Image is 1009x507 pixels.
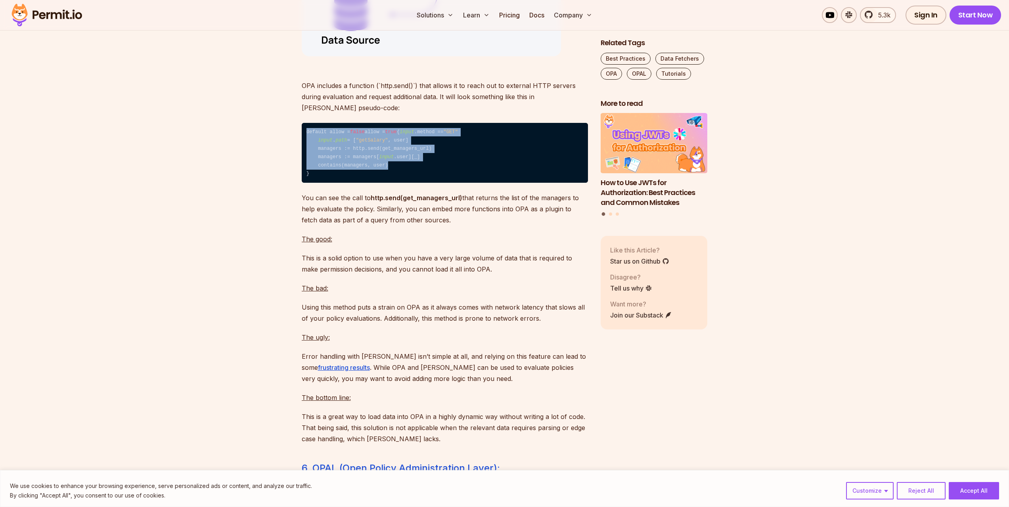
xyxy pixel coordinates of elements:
[460,7,493,23] button: Learn
[610,245,669,255] p: Like this Article?
[601,99,708,109] h2: More to read
[302,192,588,226] p: You can see the call to that returns the list of the managers to help evaluate the policy. Simila...
[627,68,651,80] a: OPAL
[318,138,333,143] span: input
[302,462,500,474] a: 6. OPAL (Open Policy Administration Layer):
[610,310,672,320] a: Join our Substack
[860,7,896,23] a: 5.3k
[385,129,396,135] span: true
[616,212,619,216] button: Go to slide 3
[526,7,548,23] a: Docs
[601,113,708,217] div: Posts
[371,194,462,202] strong: http.send(get_managers_url)
[601,113,708,208] a: How to Use JWTs for Authorization: Best Practices and Common MistakesHow to Use JWTs for Authoriz...
[949,482,999,499] button: Accept All
[302,123,588,183] code: default allow = allow = { .method == . = [ , user] managers := http.send(get_managers_url) manage...
[610,272,652,282] p: Disagree?
[302,284,328,292] u: The bad:
[379,154,394,160] span: input
[601,178,708,207] h3: How to Use JWTs for Authorization: Best Practices and Common Mistakes
[609,212,612,216] button: Go to slide 2
[350,129,365,135] span: false
[414,7,457,23] button: Solutions
[610,256,669,266] a: Star us on Github
[302,394,351,402] u: The bottom line:
[302,235,332,243] u: The good:
[601,38,708,48] h2: Related Tags
[8,2,86,29] img: Permit logo
[302,411,588,444] p: This is a great way to load data into OPA in a highly dynamic way without writing a lot of code. ...
[551,7,595,23] button: Company
[610,283,652,293] a: Tell us why
[10,491,312,500] p: By clicking "Accept All", you consent to our use of cookies.
[601,53,651,65] a: Best Practices
[318,364,370,371] a: frustrating results
[302,253,588,275] p: This is a solid option to use when you have a very large volume of data that is required to make ...
[302,333,330,341] u: The ugly:
[655,53,704,65] a: Data Fetchers
[950,6,1001,25] a: Start Now
[601,68,622,80] a: OPA
[906,6,946,25] a: Sign In
[302,302,588,324] p: Using this method puts a strain on OPA as it always comes with network latency that slows all of ...
[601,113,708,174] img: How to Use JWTs for Authorization: Best Practices and Common Mistakes
[335,138,347,143] span: path
[656,68,691,80] a: Tutorials
[897,482,946,499] button: Reject All
[601,113,708,208] li: 1 of 3
[400,129,414,135] span: input
[356,138,388,143] span: "getSalary"
[302,69,588,113] p: OPA includes a function (`http.send()`) that allows it to reach out to external HTTP servers duri...
[302,351,588,384] p: Error handling with [PERSON_NAME] isn’t simple at all, and relying on this feature can lead to so...
[443,129,458,135] span: "GET"
[602,212,605,216] button: Go to slide 1
[496,7,523,23] a: Pricing
[846,482,894,499] button: Customize
[10,481,312,491] p: We use cookies to enhance your browsing experience, serve personalized ads or content, and analyz...
[873,10,890,20] span: 5.3k
[610,299,672,309] p: Want more?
